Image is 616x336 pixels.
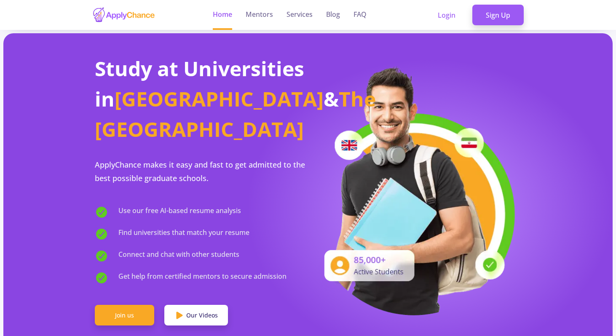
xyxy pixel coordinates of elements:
span: [GEOGRAPHIC_DATA] [115,85,324,112]
span: Our Videos [186,311,218,320]
span: ApplyChance makes it easy and fast to get admitted to the best possible graduate schools. [95,160,305,183]
img: applychance logo [92,7,155,23]
a: Login [424,5,469,26]
a: Sign Up [472,5,524,26]
span: Find universities that match your resume [118,227,249,241]
span: Connect and chat with other students [118,249,239,263]
span: Study at Universities in [95,55,304,112]
span: Get help from certified mentors to secure admission [118,271,287,285]
a: Join us [95,305,154,326]
a: Our Videos [164,305,228,326]
span: & [324,85,339,112]
img: applicant [311,64,518,315]
span: Use our free AI-based resume analysis [118,205,241,219]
